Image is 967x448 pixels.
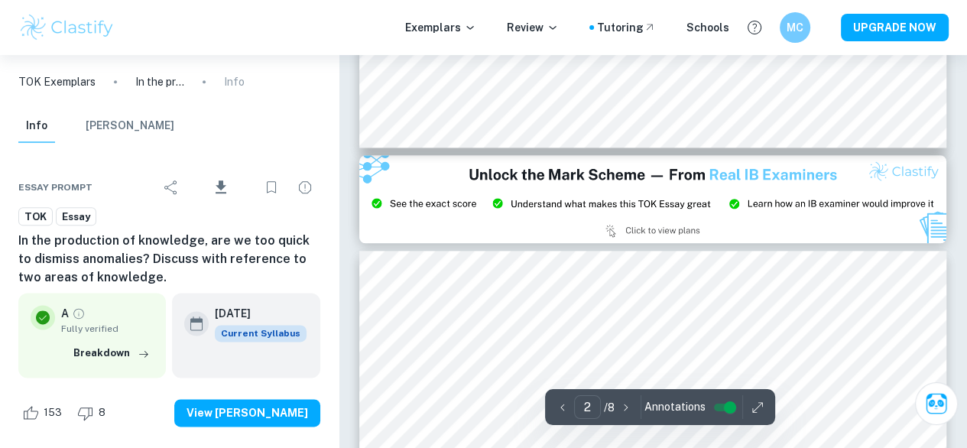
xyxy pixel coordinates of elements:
[61,305,69,322] p: A
[174,399,320,427] button: View [PERSON_NAME]
[507,19,559,36] p: Review
[741,15,767,41] button: Help and Feedback
[156,172,187,203] div: Share
[57,209,96,225] span: Essay
[644,399,706,415] span: Annotations
[19,209,52,225] span: TOK
[135,73,184,90] p: In the production of knowledge, are we too quick to dismiss anomalies? Discuss with reference to ...
[190,167,253,207] div: Download
[72,307,86,320] a: Grade fully verified
[18,207,53,226] a: TOK
[61,322,154,336] span: Fully verified
[215,325,307,342] div: This exemplar is based on the current syllabus. Feel free to refer to it for inspiration/ideas wh...
[18,232,320,287] h6: In the production of knowledge, are we too quick to dismiss anomalies? Discuss with reference to ...
[787,19,804,36] h6: MC
[915,382,958,425] button: Ask Clai
[70,342,154,365] button: Breakdown
[780,12,810,43] button: MC
[405,19,476,36] p: Exemplars
[18,12,115,43] img: Clastify logo
[35,405,70,420] span: 153
[597,19,656,36] a: Tutoring
[18,109,55,143] button: Info
[90,405,114,420] span: 8
[18,73,96,90] a: TOK Exemplars
[73,401,114,425] div: Dislike
[359,155,946,243] img: Ad
[215,325,307,342] span: Current Syllabus
[604,399,615,416] p: / 8
[686,19,729,36] a: Schools
[86,109,174,143] button: [PERSON_NAME]
[256,172,287,203] div: Bookmark
[215,305,294,322] h6: [DATE]
[18,180,92,194] span: Essay prompt
[224,73,245,90] p: Info
[290,172,320,203] div: Report issue
[56,207,96,226] a: Essay
[841,14,949,41] button: UPGRADE NOW
[18,401,70,425] div: Like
